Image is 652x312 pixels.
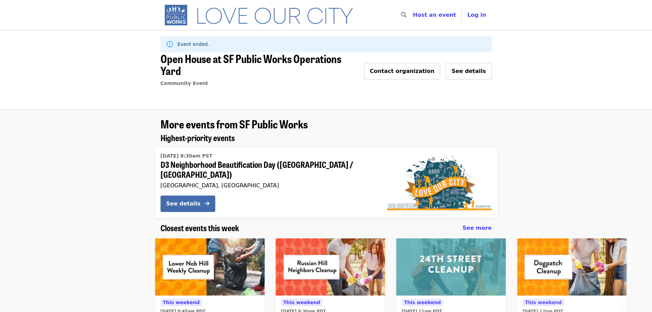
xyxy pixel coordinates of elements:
[462,8,491,22] button: Log in
[161,196,215,212] button: See details
[178,41,209,47] span: Event ended.
[161,152,213,160] time: [DATE] 8:30am PST
[387,155,492,210] img: D3 Neighborhood Beautification Day (North Beach / Russian Hill) organized by SF Public Works
[283,300,320,305] span: This weekend
[161,222,239,234] span: Closest events this week
[467,12,486,18] span: Log in
[276,238,385,296] img: Russian Hill Neighbors Cleanup organized by Together SF
[155,148,497,217] a: See details for "D3 Neighborhood Beautification Day (North Beach / Russian Hill)"
[161,223,239,233] a: Closest events this week
[161,4,363,26] img: SF Public Works - Home
[462,224,491,232] a: See more
[370,68,435,74] span: Contact organization
[161,116,308,132] span: More events from SF Public Works
[446,63,491,79] button: See details
[413,12,456,18] a: Host an event
[364,63,440,79] button: Contact organization
[166,200,201,208] div: See details
[411,7,416,23] input: Search
[462,225,491,231] span: See more
[517,238,627,296] img: Dogpatch Cleanup organized by Civic Joy Fund
[161,160,376,179] span: D3 Neighborhood Beautification Day ([GEOGRAPHIC_DATA] / [GEOGRAPHIC_DATA])
[161,50,341,78] span: Open House at SF Public Works Operations Yard
[401,12,407,18] i: search icon
[451,68,486,74] span: See details
[163,300,200,305] span: This weekend
[161,80,208,86] a: Community Event
[205,200,209,207] i: arrow-right icon
[404,300,441,305] span: This weekend
[155,238,265,296] img: Lower Nob Hill Weekly Cleanup organized by Together SF
[161,182,376,189] div: [GEOGRAPHIC_DATA], [GEOGRAPHIC_DATA]
[155,223,497,233] div: Closest events this week
[161,132,235,143] span: Highest-priority events
[525,300,562,305] span: This weekend
[396,238,506,296] img: 24th Street Cleanup organized by SF Public Works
